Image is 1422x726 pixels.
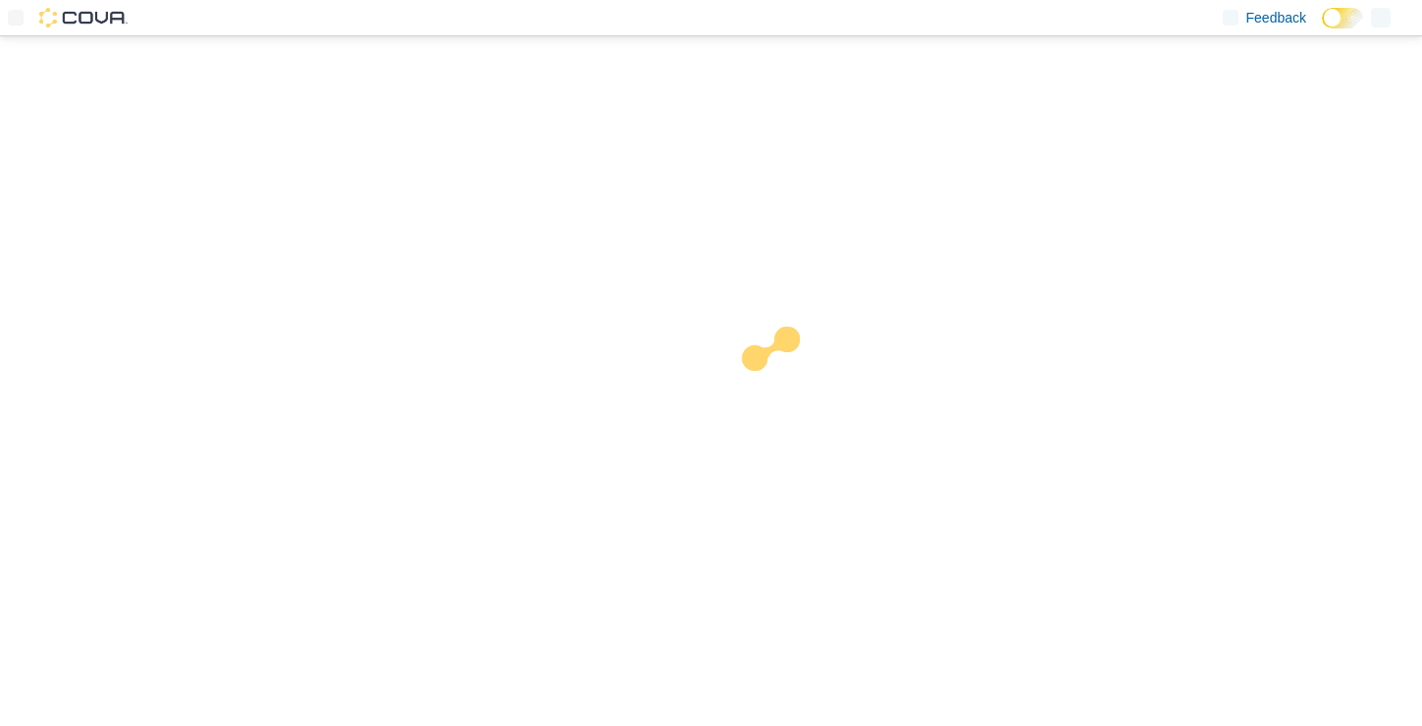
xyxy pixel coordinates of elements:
input: Dark Mode [1322,8,1363,28]
span: Feedback [1246,8,1306,27]
span: Dark Mode [1322,28,1323,29]
img: Cova [39,8,128,27]
img: cova-loader [711,312,859,459]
